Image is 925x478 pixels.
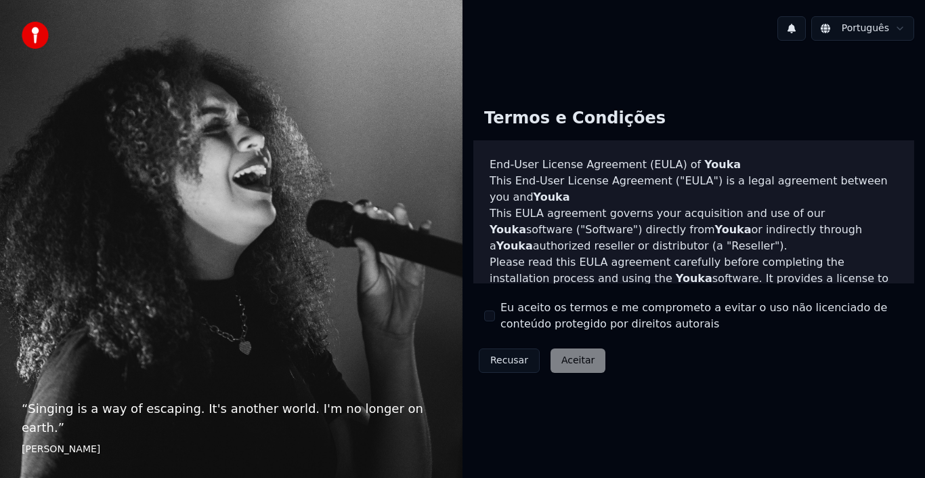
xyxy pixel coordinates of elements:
p: Please read this EULA agreement carefully before completing the installation process and using th... [490,254,898,319]
button: Recusar [479,348,540,373]
span: Youka [490,223,526,236]
img: youka [22,22,49,49]
span: Youka [534,191,570,203]
footer: [PERSON_NAME] [22,443,441,456]
span: Youka [715,223,752,236]
p: This EULA agreement governs your acquisition and use of our software ("Software") directly from o... [490,205,898,254]
p: “ Singing is a way of escaping. It's another world. I'm no longer on earth. ” [22,399,441,437]
label: Eu aceito os termos e me comprometo a evitar o uso não licenciado de conteúdo protegido por direi... [500,300,903,332]
h3: End-User License Agreement (EULA) of [490,157,898,173]
span: Youka [496,239,533,252]
div: Termos e Condições [473,97,676,140]
span: Youka [704,158,741,171]
p: This End-User License Agreement ("EULA") is a legal agreement between you and [490,173,898,205]
span: Youka [676,272,712,285]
